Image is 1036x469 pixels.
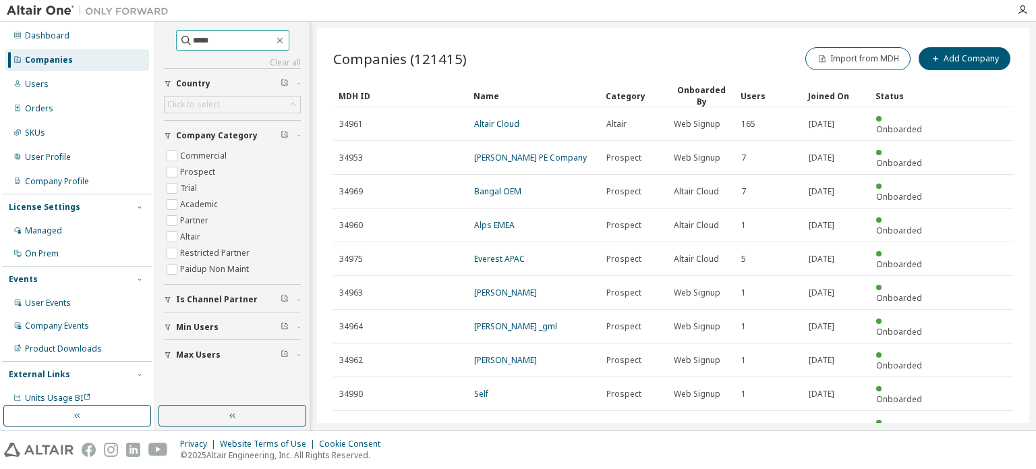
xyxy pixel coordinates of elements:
[25,392,91,404] span: Units Usage BI
[606,85,662,107] div: Category
[741,85,797,107] div: Users
[674,355,720,366] span: Web Signup
[674,254,719,265] span: Altair Cloud
[674,186,719,197] span: Altair Cloud
[875,85,932,107] div: Status
[876,191,922,202] span: Onboarded
[176,322,219,333] span: Min Users
[25,55,73,65] div: Companies
[741,153,746,163] span: 7
[25,103,53,114] div: Orders
[809,254,834,265] span: [DATE]
[674,153,720,163] span: Web Signup
[876,123,922,135] span: Onboarded
[164,69,301,99] button: Country
[876,292,922,304] span: Onboarded
[25,225,62,236] div: Managed
[876,393,922,405] span: Onboarded
[474,219,515,231] a: Alps EMEA
[319,439,388,449] div: Cookie Consent
[474,253,525,265] a: Everest APAC
[180,148,229,164] label: Commercial
[104,443,118,457] img: instagram.svg
[164,57,301,68] a: Clear all
[606,119,627,130] span: Altair
[25,343,102,354] div: Product Downloads
[809,186,834,197] span: [DATE]
[474,422,531,433] a: Water-Gen Ltd.
[281,130,289,141] span: Clear filter
[474,152,587,163] a: [PERSON_NAME] PE Company
[339,321,363,332] span: 34964
[25,128,45,138] div: SKUs
[474,118,519,130] a: Altair Cloud
[741,287,746,298] span: 1
[165,96,300,113] div: Click to select
[25,152,71,163] div: User Profile
[164,285,301,314] button: Is Channel Partner
[82,443,96,457] img: facebook.svg
[674,389,720,399] span: Web Signup
[25,176,89,187] div: Company Profile
[180,229,203,245] label: Altair
[25,79,49,90] div: Users
[673,84,730,107] div: Onboarded By
[339,422,363,433] span: 29796
[474,388,488,399] a: Self
[741,389,746,399] span: 1
[606,254,641,265] span: Prospect
[674,119,720,130] span: Web Signup
[741,119,755,130] span: 165
[606,153,641,163] span: Prospect
[809,119,834,130] span: [DATE]
[674,321,720,332] span: Web Signup
[9,202,80,213] div: License Settings
[876,360,922,371] span: Onboarded
[741,186,746,197] span: 7
[281,294,289,305] span: Clear filter
[7,4,175,18] img: Altair One
[339,389,363,399] span: 34990
[180,164,218,180] label: Prospect
[808,85,865,107] div: Joined On
[876,258,922,270] span: Onboarded
[176,78,210,89] span: Country
[606,389,641,399] span: Prospect
[809,355,834,366] span: [DATE]
[180,196,221,213] label: Academic
[474,186,521,197] a: Bangal OEM
[180,213,211,229] label: Partner
[606,321,641,332] span: Prospect
[474,287,537,298] a: [PERSON_NAME]
[809,321,834,332] span: [DATE]
[281,322,289,333] span: Clear filter
[164,121,301,150] button: Company Category
[809,287,834,298] span: [DATE]
[25,248,59,259] div: On Prem
[25,321,89,331] div: Company Events
[176,294,258,305] span: Is Channel Partner
[919,47,1010,70] button: Add Company
[606,220,641,231] span: Prospect
[741,422,746,433] span: 1
[805,47,911,70] button: Import from MDH
[167,99,220,110] div: Click to select
[876,326,922,337] span: Onboarded
[339,85,463,107] div: MDH ID
[339,287,363,298] span: 34963
[474,354,537,366] a: [PERSON_NAME]
[281,78,289,89] span: Clear filter
[809,220,834,231] span: [DATE]
[473,85,595,107] div: Name
[674,287,720,298] span: Web Signup
[339,119,363,130] span: 34961
[674,422,720,433] span: Web Signup
[876,157,922,169] span: Onboarded
[164,340,301,370] button: Max Users
[809,389,834,399] span: [DATE]
[809,153,834,163] span: [DATE]
[281,350,289,360] span: Clear filter
[339,355,363,366] span: 34962
[180,261,252,277] label: Paidup Non Maint
[180,449,388,461] p: © 2025 Altair Engineering, Inc. All Rights Reserved.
